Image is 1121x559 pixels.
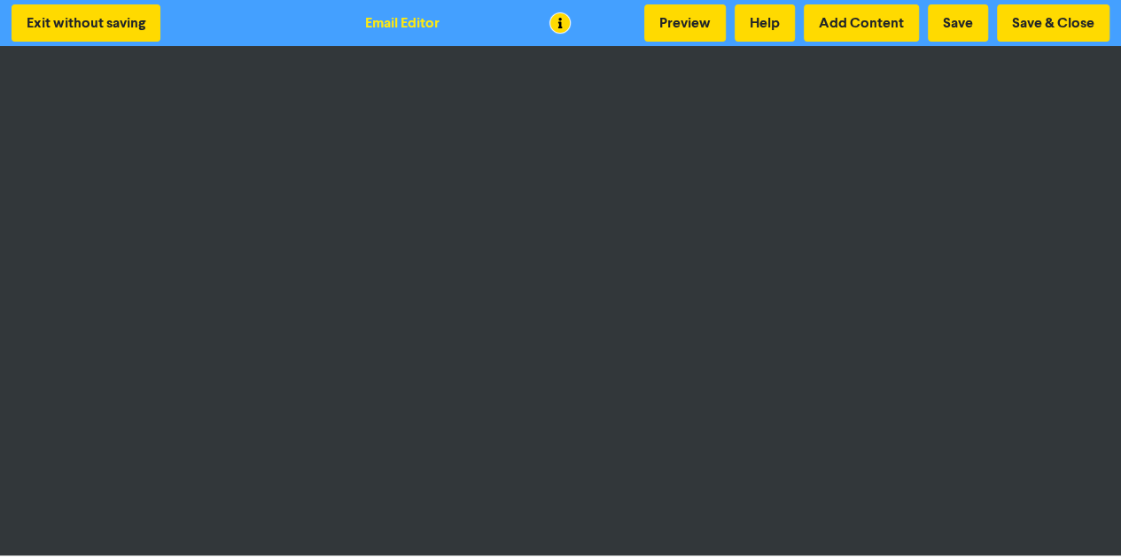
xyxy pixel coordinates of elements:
[928,4,988,42] button: Save
[997,4,1109,42] button: Save & Close
[804,4,919,42] button: Add Content
[12,4,160,42] button: Exit without saving
[365,12,440,34] div: Email Editor
[644,4,726,42] button: Preview
[735,4,795,42] button: Help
